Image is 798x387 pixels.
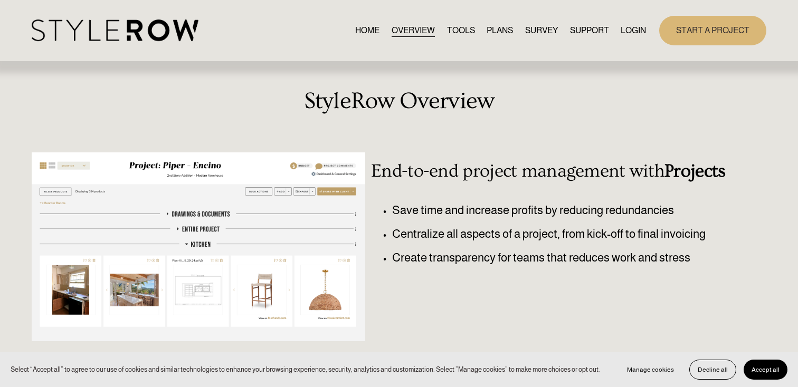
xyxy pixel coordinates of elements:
[447,23,475,37] a: TOOLS
[621,23,646,37] a: LOGIN
[744,360,787,380] button: Accept all
[619,360,682,380] button: Manage cookies
[525,23,558,37] a: SURVEY
[371,161,735,182] h3: End-to-end project management with
[664,161,725,181] strong: Projects
[392,23,435,37] a: OVERVIEW
[392,249,735,267] p: Create transparency for teams that reduces work and stress
[570,23,609,37] a: folder dropdown
[32,20,198,41] img: StyleRow
[355,23,379,37] a: HOME
[689,360,736,380] button: Decline all
[392,201,735,219] p: Save time and increase profits by reducing redundancies
[752,366,780,373] span: Accept all
[487,23,513,37] a: PLANS
[392,225,735,243] p: Centralize all aspects of a project, from kick-off to final invoicing
[570,24,609,37] span: SUPPORT
[627,366,674,373] span: Manage cookies
[698,366,728,373] span: Decline all
[11,364,600,374] p: Select “Accept all” to agree to our use of cookies and similar technologies to enhance your brows...
[32,88,766,114] h2: StyleRow Overview
[659,16,766,45] a: START A PROJECT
